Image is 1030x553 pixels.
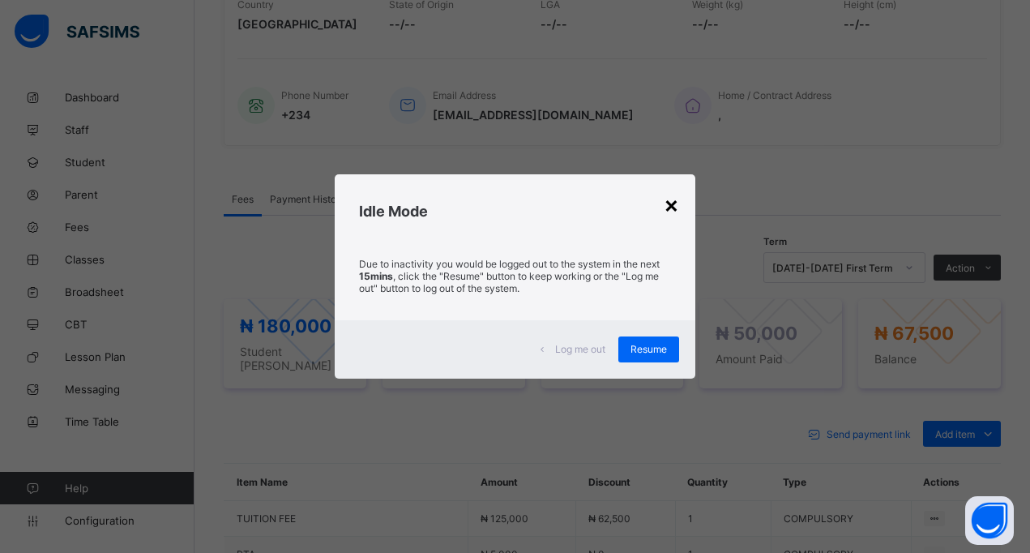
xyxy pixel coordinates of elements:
[359,203,671,220] h2: Idle Mode
[359,270,393,282] strong: 15mins
[359,258,671,294] p: Due to inactivity you would be logged out to the system in the next , click the "Resume" button t...
[664,191,679,218] div: ×
[630,343,667,355] span: Resume
[555,343,605,355] span: Log me out
[965,496,1014,545] button: Open asap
